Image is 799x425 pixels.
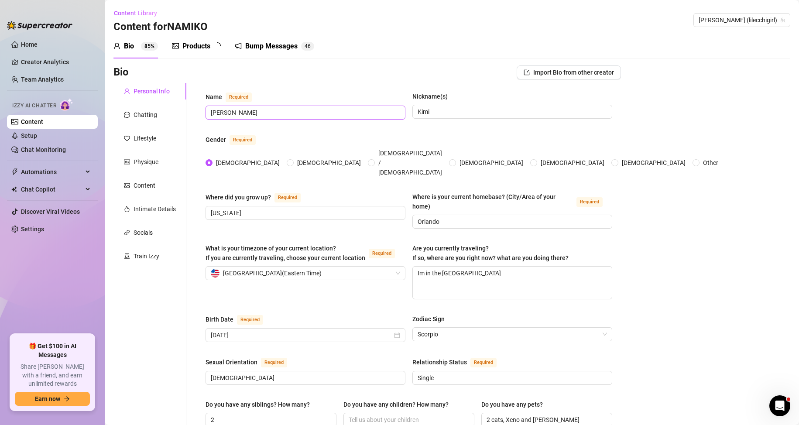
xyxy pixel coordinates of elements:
label: Gender [206,134,265,145]
span: experiment [124,253,130,259]
label: Nickname(s) [412,92,454,101]
a: Home [21,41,38,48]
span: Izzy AI Chatter [12,102,56,110]
span: Share [PERSON_NAME] with a friend, and earn unlimited rewards [15,363,90,388]
span: Required [261,358,287,367]
div: Personal Info [134,86,170,96]
span: Required [237,315,263,325]
span: loading [214,42,221,49]
span: NAMIKO (lilecchigirl) [699,14,785,27]
input: Sexual Orientation [211,373,398,383]
span: 🎁 Get $100 in AI Messages [15,342,90,359]
label: Relationship Status [412,357,506,367]
span: 6 [308,43,311,49]
span: thunderbolt [11,168,18,175]
a: Setup [21,132,37,139]
label: Sexual Orientation [206,357,297,367]
span: [DEMOGRAPHIC_DATA] [456,158,527,168]
label: Where is your current homebase? (City/Area of your home) [412,192,612,211]
div: Birth Date [206,315,233,324]
label: Do you have any siblings? How many? [206,400,316,409]
a: Team Analytics [21,76,64,83]
span: arrow-right [64,396,70,402]
button: Earn nowarrow-right [15,392,90,406]
input: Do you have any pets? [487,415,605,425]
span: notification [235,42,242,49]
label: Do you have any children? How many? [343,400,455,409]
span: heart [124,135,130,141]
span: [DEMOGRAPHIC_DATA] [213,158,283,168]
label: Zodiac Sign [412,314,451,324]
span: Earn now [35,395,60,402]
input: Name [211,108,398,117]
div: Do you have any children? How many? [343,400,449,409]
a: Creator Analytics [21,55,91,69]
div: Bump Messages [245,41,298,51]
label: Where did you grow up? [206,192,310,202]
span: fire [124,206,130,212]
div: Where did you grow up? [206,192,271,202]
div: Physique [134,157,158,167]
input: Do you have any siblings? How many? [211,415,329,425]
a: Discover Viral Videos [21,208,80,215]
span: 4 [305,43,308,49]
span: Scorpio [418,328,607,341]
span: team [780,17,785,23]
input: Birth Date [211,330,392,340]
div: Socials [134,228,153,237]
span: Required [470,358,497,367]
label: Do you have any pets? [481,400,549,409]
span: user [113,42,120,49]
span: [DEMOGRAPHIC_DATA] [618,158,689,168]
div: Lifestyle [134,134,156,143]
img: AI Chatter [60,98,73,111]
a: Content [21,118,43,125]
div: Nickname(s) [412,92,448,101]
span: Required [274,193,301,202]
div: Intimate Details [134,204,176,214]
div: Train Izzy [134,251,159,261]
iframe: Intercom live chat [769,395,790,416]
div: Products [182,41,210,51]
span: Are you currently traveling? If so, where are you right now? what are you doing there? [412,245,569,261]
img: logo-BBDzfeDw.svg [7,21,72,30]
span: Required [576,197,603,207]
input: Where is your current homebase? (City/Area of your home) [418,217,605,226]
span: [DEMOGRAPHIC_DATA] / [DEMOGRAPHIC_DATA] [375,148,446,177]
sup: 85% [141,42,158,51]
div: Name [206,92,222,102]
span: idcard [124,159,130,165]
label: Birth Date [206,314,273,325]
input: Relationship Status [418,373,605,383]
div: Content [134,181,155,190]
span: Required [230,135,256,145]
div: Do you have any siblings? How many? [206,400,310,409]
h3: Bio [113,65,129,79]
div: Relationship Status [412,357,467,367]
span: Required [226,93,252,102]
span: picture [124,182,130,189]
h3: Content for NAMIKO [113,20,208,34]
input: Do you have any children? How many? [349,415,467,425]
sup: 46 [301,42,314,51]
span: user [124,88,130,94]
img: Chat Copilot [11,186,17,192]
span: Automations [21,165,83,179]
button: Content Library [113,6,164,20]
div: Chatting [134,110,157,120]
span: Chat Copilot [21,182,83,196]
textarea: Im in the [GEOGRAPHIC_DATA] [413,267,612,299]
button: Import Bio from other creator [517,65,621,79]
span: Content Library [114,10,157,17]
label: Name [206,92,261,102]
a: Chat Monitoring [21,146,66,153]
span: [DEMOGRAPHIC_DATA] [294,158,364,168]
span: import [524,69,530,75]
div: Gender [206,135,226,144]
span: picture [172,42,179,49]
span: Import Bio from other creator [533,69,614,76]
input: Where did you grow up? [211,208,398,218]
span: [GEOGRAPHIC_DATA] ( Eastern Time ) [223,267,322,280]
a: Settings [21,226,44,233]
span: What is your timezone of your current location? If you are currently traveling, choose your curre... [206,245,365,261]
